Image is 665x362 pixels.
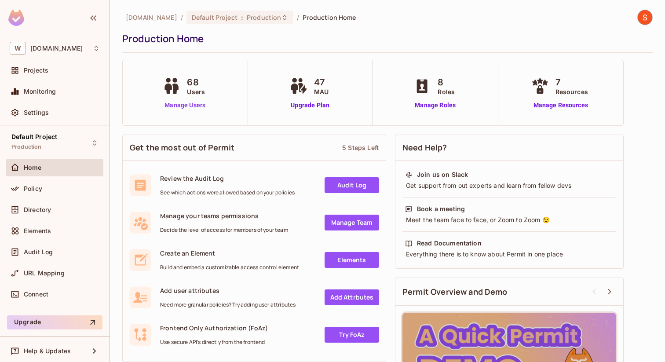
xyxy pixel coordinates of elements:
span: Manage your teams permissions [160,212,288,220]
img: Shubhang Singhal [638,10,652,25]
span: Users [187,87,205,96]
img: SReyMgAAAABJRU5ErkJggg== [8,10,24,26]
span: Roles [438,87,455,96]
span: MAU [314,87,329,96]
span: Monitoring [24,88,56,95]
div: Production Home [122,32,648,45]
span: URL Mapping [24,270,65,277]
span: Create an Element [160,249,299,257]
span: Production Home [303,13,356,22]
span: Default Project [192,13,237,22]
span: Policy [24,185,42,192]
div: Everything there is to know about Permit in one place [405,250,614,259]
span: Settings [24,109,49,116]
div: Join us on Slack [417,170,468,179]
span: Permit Overview and Demo [402,286,508,297]
span: Frontend Only Authorization (FoAz) [160,324,268,332]
a: Audit Log [325,177,379,193]
span: Production [11,143,42,150]
span: : [241,14,244,21]
a: Upgrade Plan [288,101,333,110]
span: W [10,42,26,55]
span: 68 [187,76,205,89]
span: Need Help? [402,142,447,153]
a: Manage Resources [529,101,592,110]
div: Get support from out experts and learn from fellow devs [405,181,614,190]
span: Get the most out of Permit [130,142,234,153]
span: 8 [438,76,455,89]
span: Need more granular policies? Try adding user attributes [160,301,296,308]
li: / [181,13,183,22]
a: Elements [325,252,379,268]
a: Manage Team [325,215,379,230]
span: Elements [24,227,51,234]
a: Try FoAz [325,327,379,343]
span: Resources [555,87,588,96]
span: See which actions were allowed based on your policies [160,189,295,196]
span: Decide the level of access for members of your team [160,227,288,234]
span: 47 [314,76,329,89]
span: the active workspace [126,13,177,22]
button: Upgrade [7,315,102,329]
a: Add Attrbutes [325,289,379,305]
div: Meet the team face to face, or Zoom to Zoom 😉 [405,216,614,224]
span: Home [24,164,42,171]
span: Help & Updates [24,347,71,355]
span: Connect [24,291,48,298]
span: Directory [24,206,51,213]
span: Projects [24,67,48,74]
div: Read Documentation [417,239,482,248]
span: Default Project [11,133,57,140]
span: Build and embed a customizable access control element [160,264,299,271]
span: 7 [555,76,588,89]
a: Manage Users [161,101,209,110]
span: Production [247,13,281,22]
div: Book a meeting [417,205,465,213]
span: Add user attributes [160,286,296,295]
a: Manage Roles [411,101,459,110]
li: / [297,13,299,22]
span: Review the Audit Log [160,174,295,183]
span: Use secure API's directly from the frontend [160,339,268,346]
div: 5 Steps Left [342,143,379,152]
span: Workspace: withpronto.com [30,45,83,52]
span: Audit Log [24,249,53,256]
